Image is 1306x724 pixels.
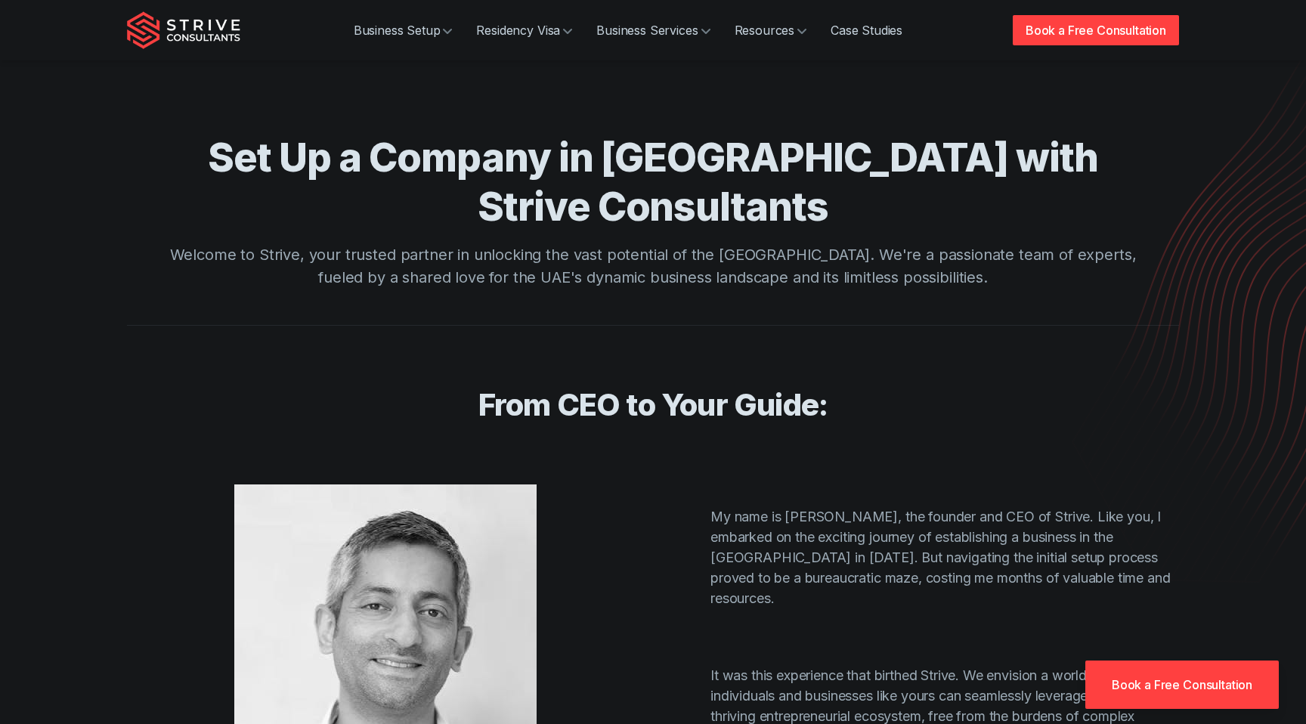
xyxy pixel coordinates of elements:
[127,11,240,49] img: Strive Consultants
[342,15,465,45] a: Business Setup
[169,386,1137,424] h2: From CEO to Your Guide:
[464,15,584,45] a: Residency Visa
[584,15,722,45] a: Business Services
[169,133,1137,231] h1: Set Up a Company in [GEOGRAPHIC_DATA] with Strive Consultants
[169,243,1137,289] p: Welcome to Strive, your trusted partner in unlocking the vast potential of the [GEOGRAPHIC_DATA]....
[1085,661,1279,709] a: Book a Free Consultation
[710,506,1179,608] p: My name is [PERSON_NAME], the founder and CEO of Strive. Like you, I embarked on the exciting jou...
[1013,15,1179,45] a: Book a Free Consultation
[819,15,915,45] a: Case Studies
[723,15,819,45] a: Resources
